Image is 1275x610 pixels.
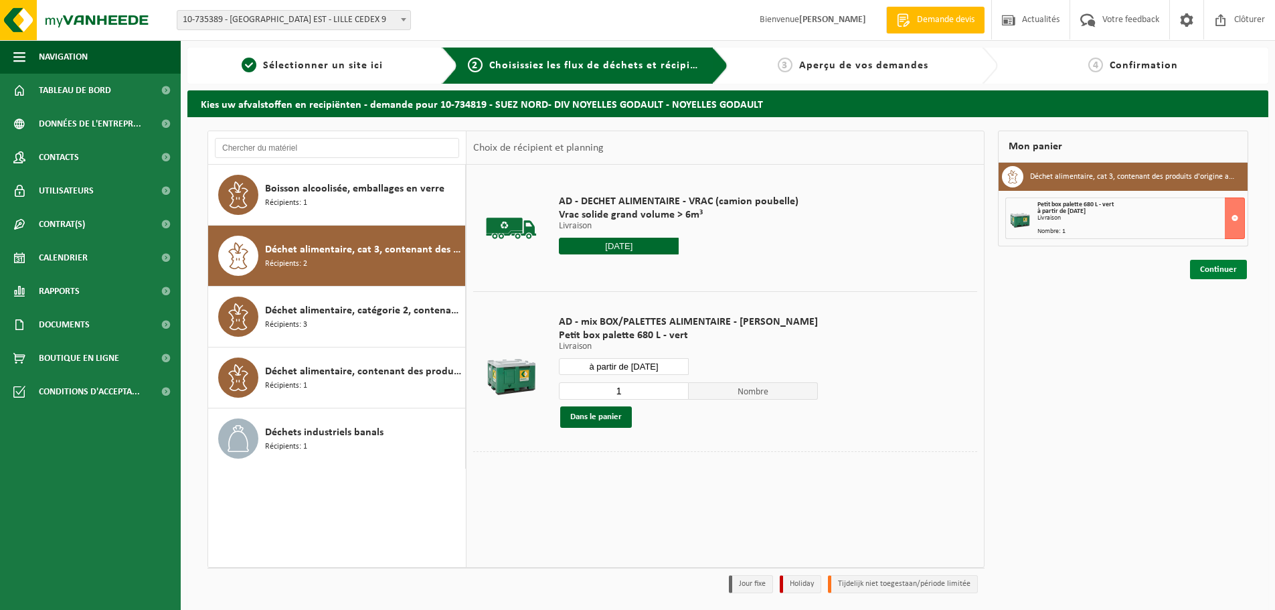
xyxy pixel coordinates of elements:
[559,195,798,208] span: AD - DECHET ALIMENTAIRE - VRAC (camion poubelle)
[208,226,466,287] button: Déchet alimentaire, cat 3, contenant des produits d'origine animale, emballage synthétique Récipi...
[559,358,689,375] input: Sélectionnez date
[39,107,141,141] span: Données de l'entrepr...
[208,348,466,408] button: Déchet alimentaire, contenant des produits d'origine animale, non emballé, catégorie 3 Récipients: 1
[187,90,1268,117] h2: Kies uw afvalstoffen en recipiënten - demande pour 10-734819 - SUEZ NORD- DIV NOYELLES GODAULT - ...
[1037,228,1244,235] div: Nombre: 1
[466,131,610,165] div: Choix de récipient et planning
[828,575,978,593] li: Tijdelijk niet toegestaan/période limitée
[265,441,307,453] span: Récipients: 1
[1088,58,1103,72] span: 4
[39,275,80,308] span: Rapports
[194,58,431,74] a: 1Sélectionner un site ici
[1037,208,1086,215] strong: à partir de [DATE]
[914,13,978,27] span: Demande devis
[1037,215,1244,222] div: Livraison
[780,575,821,593] li: Holiday
[468,58,483,72] span: 2
[39,208,85,241] span: Contrat(s)
[265,197,307,210] span: Récipients: 1
[689,382,819,400] span: Nombre
[208,165,466,226] button: Boisson alcoolisée, emballages en verre Récipients: 1
[265,425,384,441] span: Déchets industriels banals
[559,222,798,231] p: Livraison
[263,60,383,71] span: Sélectionner un site ici
[39,74,111,107] span: Tableau de bord
[39,375,140,408] span: Conditions d'accepta...
[778,58,792,72] span: 3
[799,60,928,71] span: Aperçu de vos demandes
[559,342,818,352] p: Livraison
[1030,166,1238,187] h3: Déchet alimentaire, cat 3, contenant des produits d'origine animale, emballage synthétique
[39,40,88,74] span: Navigation
[729,575,773,593] li: Jour fixe
[265,303,462,319] span: Déchet alimentaire, catégorie 2, contenant des produits d'origine animale, emballage mélangé
[559,208,798,222] span: Vrac solide grand volume > 6m³
[39,241,88,275] span: Calendrier
[560,406,632,428] button: Dans le panier
[265,181,444,197] span: Boisson alcoolisée, emballages en verre
[242,58,256,72] span: 1
[208,287,466,348] button: Déchet alimentaire, catégorie 2, contenant des produits d'origine animale, emballage mélangé Réci...
[1190,260,1247,279] a: Continuer
[215,138,459,158] input: Chercher du matériel
[39,174,94,208] span: Utilisateurs
[39,308,90,341] span: Documents
[265,319,307,331] span: Récipients: 3
[265,242,462,258] span: Déchet alimentaire, cat 3, contenant des produits d'origine animale, emballage synthétique
[799,15,866,25] strong: [PERSON_NAME]
[39,141,79,174] span: Contacts
[998,131,1248,163] div: Mon panier
[265,380,307,392] span: Récipients: 1
[265,258,307,271] span: Récipients: 2
[1110,60,1178,71] span: Confirmation
[265,364,462,380] span: Déchet alimentaire, contenant des produits d'origine animale, non emballé, catégorie 3
[886,7,985,33] a: Demande devis
[208,408,466,469] button: Déchets industriels banals Récipients: 1
[489,60,712,71] span: Choisissiez les flux de déchets et récipients
[559,238,679,254] input: Sélectionnez date
[1037,201,1114,208] span: Petit box palette 680 L - vert
[559,329,818,342] span: Petit box palette 680 L - vert
[559,315,818,329] span: AD - mix BOX/PALETTES ALIMENTAIRE - [PERSON_NAME]
[177,11,410,29] span: 10-735389 - SUEZ RV NORD EST - LILLE CEDEX 9
[39,341,119,375] span: Boutique en ligne
[177,10,411,30] span: 10-735389 - SUEZ RV NORD EST - LILLE CEDEX 9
